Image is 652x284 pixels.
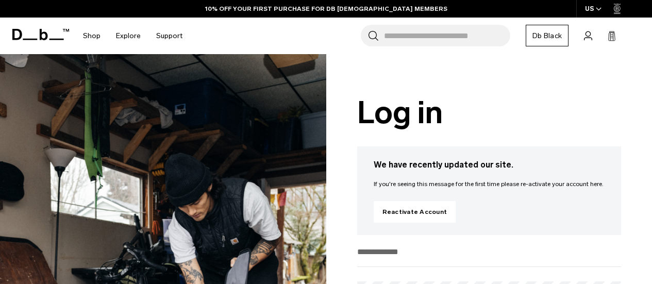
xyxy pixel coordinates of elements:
[116,18,141,54] a: Explore
[83,18,101,54] a: Shop
[526,25,569,46] a: Db Black
[156,18,182,54] a: Support
[75,18,190,54] nav: Main Navigation
[374,201,456,223] a: Reactivate Account
[374,179,605,189] p: If you're seeing this message for the first time please re-activate your account here.
[374,159,605,171] h3: We have recently updated our site.
[357,95,622,130] h1: Log in
[205,4,447,13] a: 10% OFF YOUR FIRST PURCHASE FOR DB [DEMOGRAPHIC_DATA] MEMBERS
